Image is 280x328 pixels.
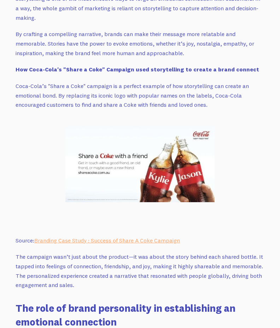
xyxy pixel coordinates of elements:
a: Branding Case Study : Success of Share A Coke Campaign [34,237,180,244]
p: By crafting a compelling narrative, brands can make their message more relatable and memorable. S... [16,29,264,58]
p: The campaign wasn’t just about the product—it was about the story behind each shared bottle. It t... [16,252,264,290]
p: ‍ [16,219,264,229]
p: Source: [16,236,264,245]
strong: How Coca-Cola's "Share a Coke" Campaign used storytelling to create a brand connect [16,66,259,73]
p: ‍ [16,65,264,74]
p: Coca-Cola’s "Share a Coke" campaign is a perfect example of how storytelling can create an emotio... [16,81,264,110]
